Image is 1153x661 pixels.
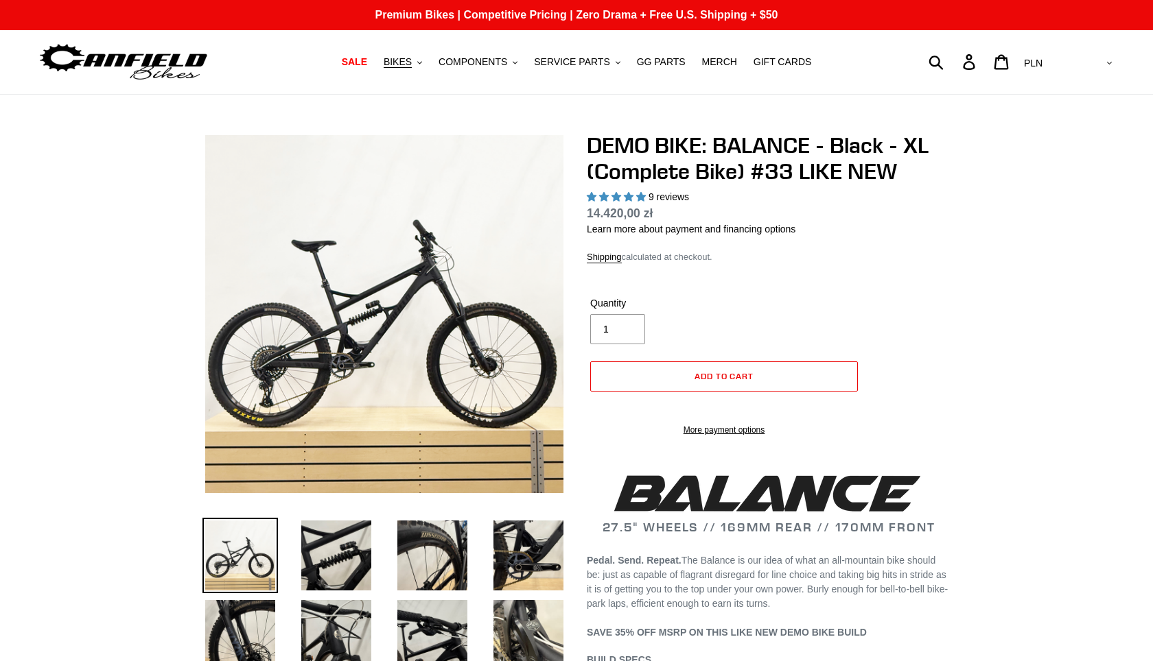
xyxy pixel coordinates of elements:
p: The Balance is our idea of what an all-mountain bike should be: just as capable of flagrant disre... [587,553,951,640]
a: MERCH [695,53,744,71]
img: Load image into Gallery viewer, DEMO BIKE: BALANCE - Black - XL (Complete Bike) #33 LIKE NEW [395,518,470,593]
span: BIKES [384,56,412,68]
button: COMPONENTS [432,53,524,71]
img: Load image into Gallery viewer, DEMO BIKE: BALANCE - Black - XL (Complete Bike) #33 LIKE NEW [202,518,278,593]
input: Search [936,47,971,77]
div: calculated at checkout. [587,250,951,264]
b: Pedal. Send. Repeat. [587,555,682,566]
button: BIKES [377,53,429,71]
label: Quantity [590,296,721,311]
span: 5.00 stars [587,191,649,202]
a: GG PARTS [630,53,692,71]
button: SERVICE PARTS [527,53,627,71]
span: MERCH [702,56,737,68]
img: Load image into Gallery viewer, DEMO BIKE: BALANCE - Black - XL (Complete Bike) #33 LIKE NEW [491,518,566,593]
h1: DEMO BIKE: BALANCE - Black - XL (Complete Bike) #33 LIKE NEW [587,132,951,185]
span: Add to cart [695,371,754,381]
img: Canfield Bikes [38,40,209,84]
a: Learn more about payment and financing options [587,224,795,235]
span: SALE [342,56,367,68]
a: Shipping [587,252,622,263]
span: GIFT CARDS [754,56,812,68]
span: 9 reviews [649,191,689,202]
span: GG PARTS [637,56,686,68]
a: SALE [335,53,374,71]
a: More payment options [590,424,858,436]
img: Load image into Gallery viewer, DEMO BIKE: BALANCE - Black - XL (Complete Bike) #33 LIKE NEW [299,518,374,593]
span: COMPONENTS [439,56,507,68]
span: SAVE 35% OFF MSRP ON THIS LIKE NEW DEMO BIKE BUILD [587,627,867,638]
a: GIFT CARDS [747,53,819,71]
span: SERVICE PARTS [534,56,609,68]
button: Add to cart [590,361,858,392]
span: 14.420,00 zł [587,206,653,220]
h2: 27.5" WHEELS // 169MM REAR // 170MM FRONT [587,470,951,534]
